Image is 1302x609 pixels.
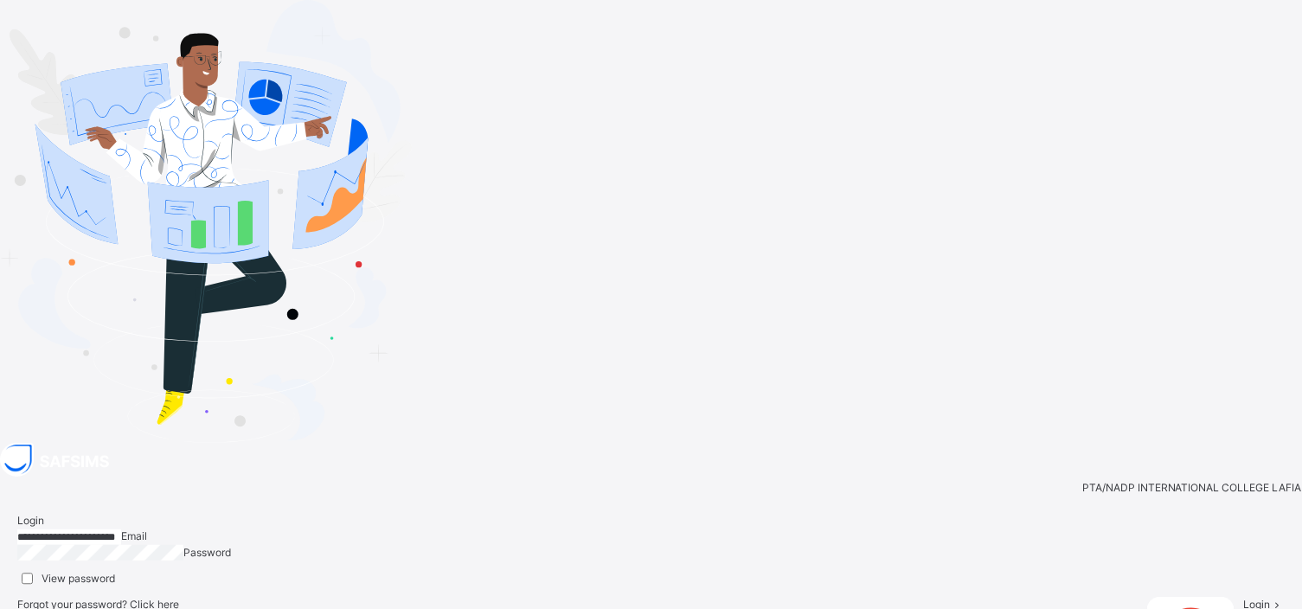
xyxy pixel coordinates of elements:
[183,546,231,559] span: Password
[1082,480,1302,496] span: PTA/NADP INTERNATIONAL COLLEGE LAFIA
[121,529,147,542] span: Email
[17,514,44,527] span: Login
[42,571,115,587] label: View password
